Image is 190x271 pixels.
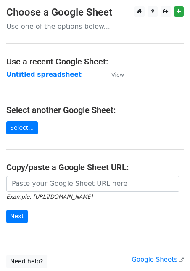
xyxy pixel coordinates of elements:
a: View [103,71,124,78]
a: Google Sheets [132,256,184,263]
h4: Copy/paste a Google Sheet URL: [6,162,184,172]
h3: Choose a Google Sheet [6,6,184,19]
h4: Use a recent Google Sheet: [6,56,184,67]
input: Next [6,210,28,223]
input: Paste your Google Sheet URL here [6,176,179,192]
h4: Select another Google Sheet: [6,105,184,115]
small: View [111,72,124,78]
p: Use one of the options below... [6,22,184,31]
a: Untitled spreadsheet [6,71,82,78]
a: Need help? [6,255,47,268]
a: Select... [6,121,38,134]
small: Example: [URL][DOMAIN_NAME] [6,193,92,200]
